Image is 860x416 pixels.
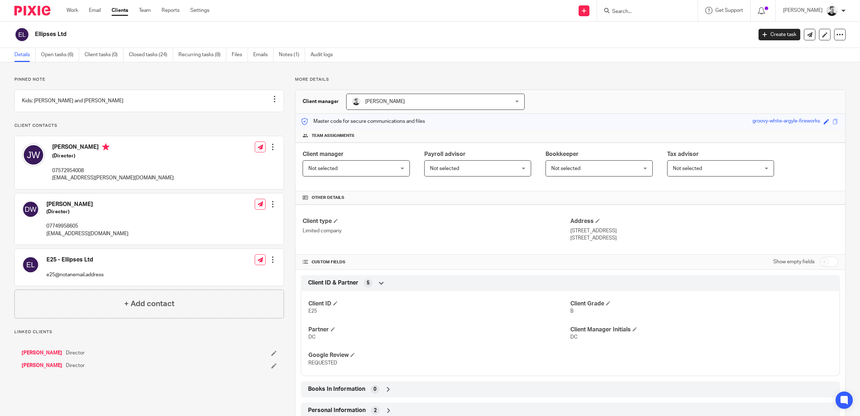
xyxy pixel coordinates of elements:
span: [PERSON_NAME] [365,99,405,104]
span: Client manager [303,151,344,157]
p: [STREET_ADDRESS] [570,234,838,242]
span: Payroll advisor [424,151,466,157]
h4: Client Grade [570,300,832,308]
a: Audit logs [311,48,338,62]
div: groovy-white-argyle-fireworks [752,117,820,126]
a: Notes (1) [279,48,305,62]
h4: [PERSON_NAME] [52,143,174,152]
h5: (Director) [46,208,128,215]
p: [STREET_ADDRESS] [570,227,838,234]
p: Pinned note [14,77,284,82]
img: svg%3E [22,201,39,218]
h4: Client Manager Initials [570,326,832,334]
p: Master code for secure communications and files [301,118,425,125]
p: Client contacts [14,123,284,129]
span: Client ID & Partner [308,279,358,287]
i: Primary [102,143,109,151]
p: 07749958605 [46,223,128,230]
a: Client tasks (0) [85,48,123,62]
span: Director [66,349,85,357]
span: Books In Information [308,385,365,393]
img: Pixie [14,6,50,15]
span: Other details [312,195,344,201]
span: Get Support [715,8,743,13]
a: Work [67,7,78,14]
span: Team assignments [312,133,354,139]
img: svg%3E [22,256,39,273]
a: Files [232,48,248,62]
h2: Ellipses Ltd [35,31,605,38]
a: [PERSON_NAME] [22,349,62,357]
h4: Client type [303,218,570,225]
a: Team [139,7,151,14]
h4: Google Review [308,352,570,359]
p: Linked clients [14,329,284,335]
a: Settings [190,7,209,14]
h3: Client manager [303,98,339,105]
p: [EMAIL_ADDRESS][PERSON_NAME][DOMAIN_NAME] [52,174,174,182]
a: Emails [253,48,273,62]
span: 5 [367,279,370,287]
span: B [570,309,574,314]
span: 2 [374,407,377,414]
img: svg%3E [14,27,30,42]
a: Reports [162,7,180,14]
img: Dave_2025.jpg [826,5,838,17]
span: DC [570,335,578,340]
h4: Client ID [308,300,570,308]
label: Show empty fields [773,258,815,265]
h4: Partner [308,326,570,334]
span: 0 [374,386,376,393]
a: Create task [759,29,800,40]
a: Recurring tasks (8) [178,48,226,62]
span: REQUESTED [308,361,337,366]
span: Director [66,362,85,369]
h5: (Director) [52,152,174,160]
a: Details [14,48,36,62]
p: Limited company [303,227,570,234]
span: Bookkeeper [546,151,579,157]
p: More details [295,77,846,82]
h4: + Add contact [124,298,175,309]
a: Closed tasks (24) [129,48,173,62]
p: 07572954008 [52,167,174,174]
h4: [PERSON_NAME] [46,201,128,208]
p: [EMAIL_ADDRESS][DOMAIN_NAME] [46,230,128,237]
h4: CUSTOM FIELDS [303,259,570,265]
h4: Address [570,218,838,225]
img: svg%3E [22,143,45,166]
p: e25@notanemail.address [46,271,104,278]
input: Search [611,9,676,15]
a: [PERSON_NAME] [22,362,62,369]
a: Email [89,7,101,14]
span: Not selected [430,166,459,171]
a: Clients [112,7,128,14]
p: [PERSON_NAME] [783,7,823,14]
h4: E25 - Ellipses Ltd [46,256,104,264]
span: Not selected [308,166,338,171]
img: Dave_2025.jpg [352,97,361,106]
span: Not selected [673,166,702,171]
span: Not selected [551,166,580,171]
span: E25 [308,309,317,314]
span: DC [308,335,316,340]
span: Personal Information [308,407,366,414]
a: Open tasks (6) [41,48,79,62]
span: Tax advisor [667,151,699,157]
